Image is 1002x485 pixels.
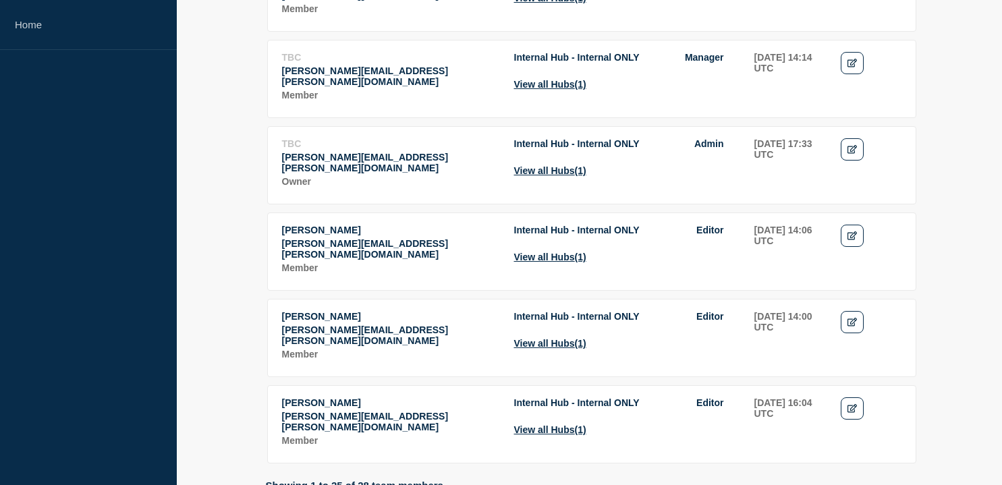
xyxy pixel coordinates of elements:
p: Email: jessica.derose@amwell.com [282,238,499,260]
p: Name: Kelly Kreuz [282,311,499,322]
p: Role: Member [282,262,499,273]
td: Actions: Edit [840,397,902,449]
li: Access to Hub Internal Hub - Internal ONLY with role Admin [514,138,724,149]
td: Last sign-in: 2025-09-12 14:14 UTC [754,51,827,104]
p: Name: TBC [282,52,499,63]
span: Manager [685,52,724,63]
a: Edit [841,311,864,333]
button: View all Hubs(1) [514,252,586,262]
p: Email: andrew.clifford@amwell.com [282,65,499,87]
button: View all Hubs(1) [514,79,586,90]
span: Editor [696,311,723,322]
li: Access to Hub Internal Hub - Internal ONLY with role Editor [514,397,724,408]
span: [PERSON_NAME] [282,311,361,322]
p: Name: Jessica Derose [282,225,499,235]
td: Actions: Edit [840,138,902,190]
span: Editor [696,225,723,235]
span: Admin [694,138,724,149]
span: (1) [575,338,586,349]
span: (1) [575,252,586,262]
button: View all Hubs(1) [514,338,586,349]
li: Access to Hub Internal Hub - Internal ONLY with role Manager [514,52,724,63]
span: [PERSON_NAME] [282,225,361,235]
a: Edit [841,138,864,161]
span: Internal Hub - Internal ONLY [514,52,640,63]
li: Access to Hub Internal Hub - Internal ONLY with role Editor [514,311,724,322]
td: Actions: Edit [840,310,902,363]
a: Edit [841,225,864,247]
span: (1) [575,424,586,435]
td: Last sign-in: 2025-09-23 17:33 UTC [754,138,827,190]
button: View all Hubs(1) [514,165,586,176]
a: Edit [841,52,864,74]
span: (1) [575,165,586,176]
span: Internal Hub - Internal ONLY [514,225,640,235]
span: (1) [575,79,586,90]
td: Actions: Edit [840,51,902,104]
p: Name: Juanita Wiggins [282,397,499,408]
td: Last sign-in: 2025-09-09 14:06 UTC [754,224,827,277]
p: Role: Member [282,3,499,14]
p: Email: kelly.kreuz@amwell.com [282,324,499,346]
p: Email: mel.bailey@amwell.com [282,152,499,173]
span: [PERSON_NAME] [282,397,361,408]
p: Role: Member [282,435,499,446]
p: Role: Member [282,349,499,360]
span: Internal Hub - Internal ONLY [514,311,640,322]
p: Role: Member [282,90,499,101]
span: TBC [282,52,302,63]
td: Last sign-in: 2025-06-10 14:00 UTC [754,310,827,363]
p: Name: TBC [282,138,499,149]
span: Editor [696,397,723,408]
td: Actions: Edit [840,224,902,277]
a: Edit [841,397,864,420]
button: View all Hubs(1) [514,424,586,435]
span: Internal Hub - Internal ONLY [514,397,640,408]
span: TBC [282,138,302,149]
p: Email: juanita.wiggins@amwell.com [282,411,499,432]
td: Last sign-in: 2025-09-16 16:04 UTC [754,397,827,449]
span: Internal Hub - Internal ONLY [514,138,640,149]
li: Access to Hub Internal Hub - Internal ONLY with role Editor [514,225,724,235]
p: Role: Owner [282,176,499,187]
